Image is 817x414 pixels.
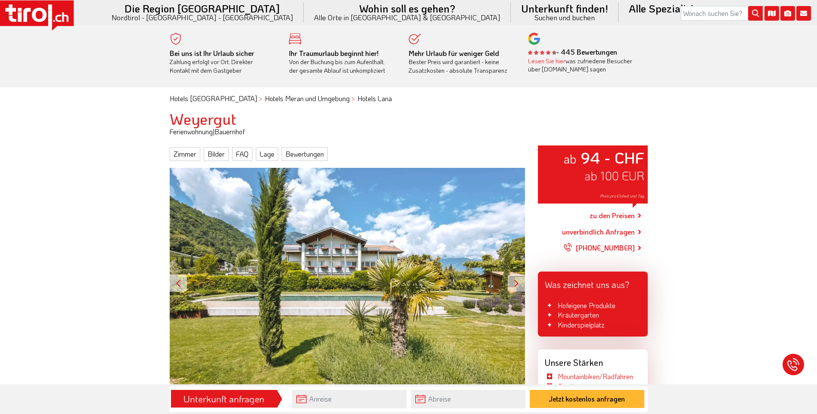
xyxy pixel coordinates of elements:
[581,147,644,167] strong: 94 - CHF
[584,168,644,183] span: ab 100 EUR
[538,349,648,372] div: Unsere Stärken
[289,49,396,75] div: Von der Buchung bis zum Aufenthalt, der gesamte Ablauf ist unkompliziert
[265,94,350,103] a: Hotels Meran und Umgebung
[232,147,252,161] a: FAQ
[282,147,328,161] a: Bewertungen
[796,6,811,21] i: Kontakt
[764,6,779,21] i: Karte öffnen
[170,110,648,127] h1: Weyergut
[558,372,633,381] a: Mountainbiken/Radfahren
[256,147,278,161] a: Lage
[545,310,641,320] li: Kräutergarten
[780,6,795,21] i: Fotogalerie
[174,392,274,406] div: Unterkunft anfragen
[170,147,200,161] a: Zimmer
[563,151,577,167] small: ab
[558,382,578,391] a: Familie
[562,227,635,237] a: unverbindlich Anfragen
[528,57,635,74] div: was zufriedene Besucher über [DOMAIN_NAME] sagen
[204,147,229,161] a: Bilder
[528,33,540,45] img: google
[600,193,644,199] span: Preis pro Einheit und Tag
[213,127,214,136] span: |
[411,390,525,408] input: Abreise
[314,14,500,21] small: Alle Orte in [GEOGRAPHIC_DATA] & [GEOGRAPHIC_DATA]
[409,49,499,58] b: Mehr Urlaub für weniger Geld
[538,272,648,294] div: Was zeichnet uns aus?
[681,6,763,21] input: Wonach suchen Sie?
[528,47,617,56] b: - 445 Bewertungen
[112,14,293,21] small: Nordtirol - [GEOGRAPHIC_DATA] - [GEOGRAPHIC_DATA]
[530,390,644,408] button: Jetzt kostenlos anfragen
[170,49,254,58] b: Bei uns ist Ihr Urlaub sicher
[292,390,407,408] input: Anreise
[590,205,635,227] a: zu den Preisen
[163,127,654,136] div: Ferienwohnung Bauernhof
[528,57,565,65] a: Lesen Sie hier
[545,301,641,310] li: Hofeigene Produkte
[170,94,257,103] a: Hotels [GEOGRAPHIC_DATA]
[409,49,516,75] div: Bester Preis wird garantiert - keine Zusatzkosten - absolute Transparenz
[170,49,276,75] div: Zahlung erfolgt vor Ort. Direkter Kontakt mit dem Gastgeber
[357,94,392,103] a: Hotels Lana
[521,14,608,21] small: Suchen und buchen
[289,49,379,58] b: Ihr Traumurlaub beginnt hier!
[545,320,641,330] li: Kinderspielplatz
[564,237,635,259] a: [PHONE_NUMBER]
